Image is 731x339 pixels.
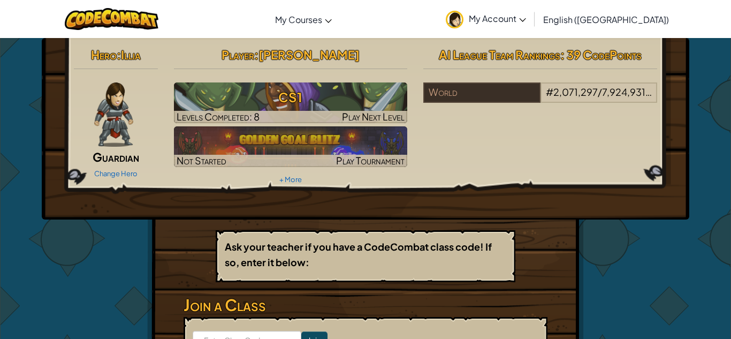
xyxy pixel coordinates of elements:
[174,85,408,109] h3: CS1
[174,82,408,123] img: CS1
[336,154,405,167] span: Play Tournament
[439,47,560,62] span: AI League Team Rankings
[94,82,133,147] img: guardian-pose.png
[184,293,547,317] h3: Join a Class
[65,8,158,30] img: CodeCombat logo
[469,13,526,24] span: My Account
[560,47,642,62] span: : 39 CodePoints
[254,47,258,62] span: :
[91,47,117,62] span: Hero
[177,154,226,167] span: Not Started
[423,82,540,103] div: World
[553,86,598,98] span: 2,071,297
[342,110,405,123] span: Play Next Level
[275,14,322,25] span: My Courses
[546,86,553,98] span: #
[270,5,337,34] a: My Courses
[174,126,408,167] img: Golden Goal
[222,47,254,62] span: Player
[602,86,652,98] span: 7,924,931
[538,5,674,34] a: English ([GEOGRAPHIC_DATA])
[440,2,531,36] a: My Account
[598,86,602,98] span: /
[117,47,121,62] span: :
[543,14,669,25] span: English ([GEOGRAPHIC_DATA])
[177,110,260,123] span: Levels Completed: 8
[423,93,657,105] a: World#2,071,297/7,924,931players
[225,240,492,268] b: Ask your teacher if you have a CodeCombat class code! If so, enter it below:
[174,82,408,123] a: Play Next Level
[94,169,138,178] a: Change Hero
[174,126,408,167] a: Not StartedPlay Tournament
[279,175,302,184] a: + More
[93,149,139,164] span: Guardian
[258,47,360,62] span: [PERSON_NAME]
[446,11,463,28] img: avatar
[121,47,141,62] span: Illia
